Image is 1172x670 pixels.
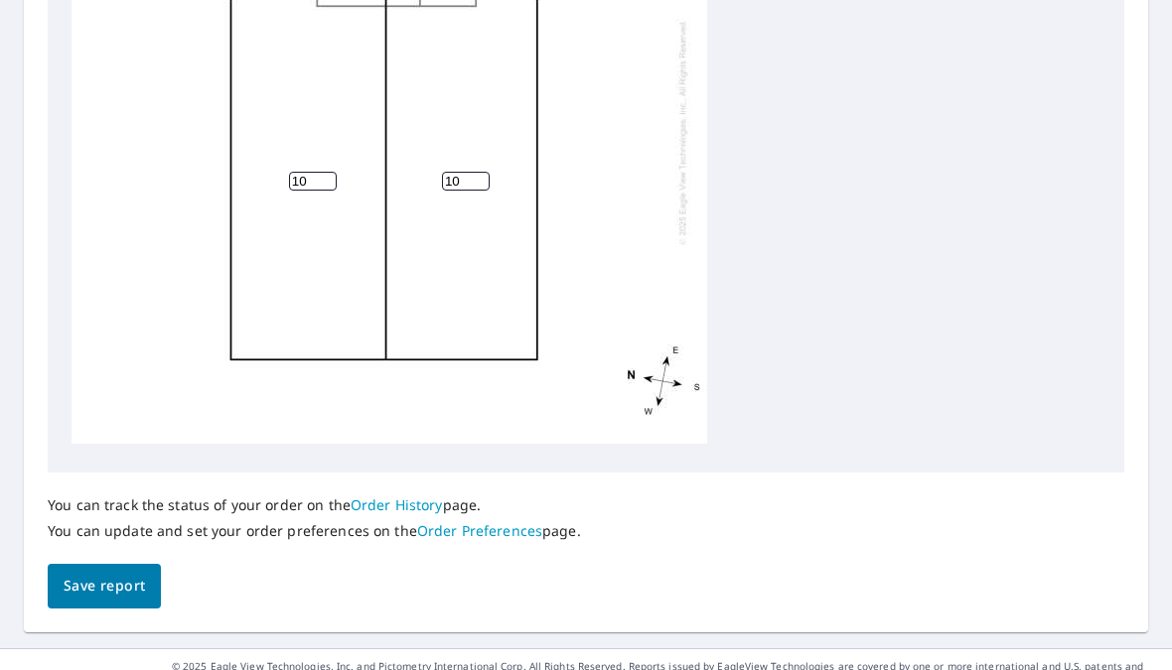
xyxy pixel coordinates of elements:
a: Order Preferences [417,521,542,540]
button: Save report [48,564,161,608]
span: Save report [64,574,145,599]
p: You can update and set your order preferences on the page. [48,522,581,540]
p: You can track the status of your order on the page. [48,496,581,514]
a: Order History [351,495,443,514]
